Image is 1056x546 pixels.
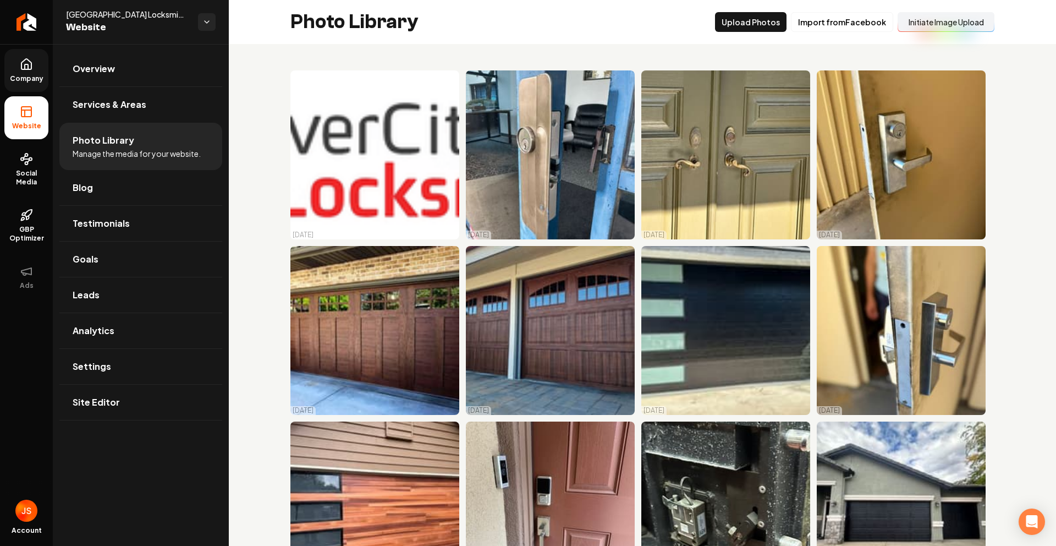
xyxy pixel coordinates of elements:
[59,385,222,420] a: Site Editor
[468,406,489,415] p: [DATE]
[641,246,810,415] img: Modern black garage door with three glass panels, enhancing curb appeal and aesthetics.
[4,225,48,243] span: GBP Optimizer
[290,246,459,415] img: Wooden garage door with decorative windows, modern design, and brick wall backdrop.
[66,20,189,35] span: Website
[4,256,48,299] button: Ads
[12,526,42,535] span: Account
[73,181,93,194] span: Blog
[73,134,134,147] span: Photo Library
[8,122,46,130] span: Website
[4,144,48,195] a: Social Media
[15,500,37,522] img: James Shamoun
[290,70,459,239] img: 24-hour River City Locksmith logo with key icon, offering emergency lock services.
[73,360,111,373] span: Settings
[73,217,130,230] span: Testimonials
[15,281,38,290] span: Ads
[466,246,635,415] img: Wooden garage doors with arched windows and a modern design, set on a stone driveway.
[59,242,222,277] a: Goals
[791,12,893,32] button: Import fromFacebook
[59,277,222,313] a: Leads
[817,246,986,415] img: Close-up of a modern door handle and lock with a partially open door in the background.
[4,200,48,252] a: GBP Optimizer
[4,49,48,92] a: Company
[73,324,114,337] span: Analytics
[641,70,810,239] img: Elegant olive green double doors with brass handles and keyholes, framed by morning light.
[819,231,840,239] p: [DATE]
[59,349,222,384] a: Settings
[4,169,48,187] span: Social Media
[66,9,189,20] span: [GEOGRAPHIC_DATA] Locksmith & Garage Doors Services
[73,98,146,111] span: Services & Areas
[1019,509,1045,535] div: Open Intercom Messenger
[16,13,37,31] img: Rebolt Logo
[73,148,201,159] span: Manage the media for your website.
[819,406,840,415] p: [DATE]
[643,406,664,415] p: [DATE]
[643,231,664,239] p: [DATE]
[59,206,222,241] a: Testimonials
[5,74,48,83] span: Company
[15,500,37,522] button: Open user button
[59,51,222,86] a: Overview
[73,253,98,266] span: Goals
[468,231,489,239] p: [DATE]
[59,170,222,205] a: Blog
[59,87,222,122] a: Services & Areas
[466,70,635,239] img: Bronze door lock on a blue glass entrance door, showcasing security features.
[817,70,986,239] img: Close-up of a metal door handle and lock on a yellow door.
[59,313,222,348] a: Analytics
[73,288,100,302] span: Leads
[293,231,313,239] p: [DATE]
[73,62,115,75] span: Overview
[73,396,120,409] span: Site Editor
[898,12,994,32] button: Initiate Image Upload
[290,11,419,33] h2: Photo Library
[715,12,787,32] button: Upload Photos
[293,406,313,415] p: [DATE]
